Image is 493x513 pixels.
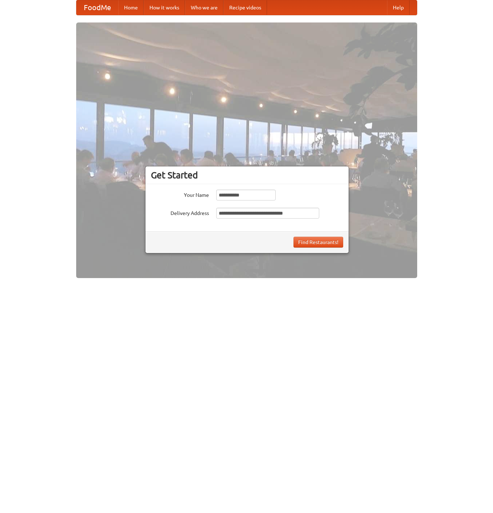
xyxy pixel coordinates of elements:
button: Find Restaurants! [293,237,343,248]
a: Home [118,0,144,15]
a: Help [387,0,410,15]
h3: Get Started [151,170,343,181]
label: Delivery Address [151,208,209,217]
a: How it works [144,0,185,15]
a: Recipe videos [223,0,267,15]
label: Your Name [151,190,209,199]
a: FoodMe [77,0,118,15]
a: Who we are [185,0,223,15]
